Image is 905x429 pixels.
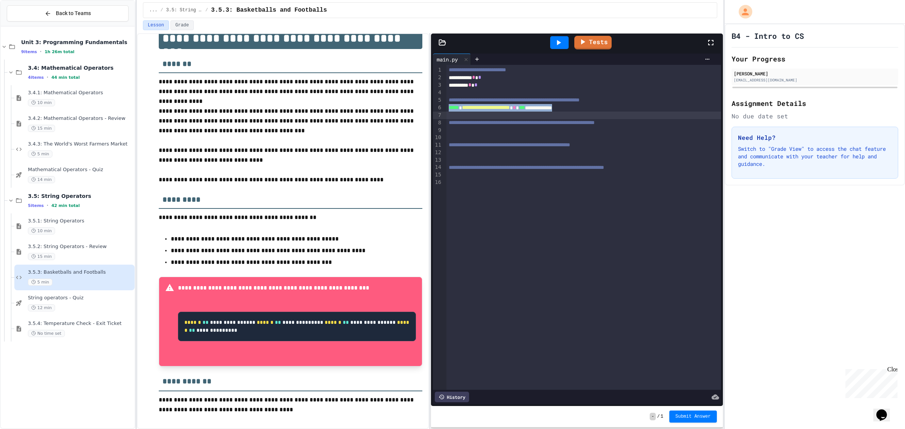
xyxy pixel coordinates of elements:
span: 3.5: String Operators [166,7,202,13]
h1: B4 - Intro to CS [732,31,804,41]
span: 9 items [21,49,37,54]
span: 12 min [28,304,55,311]
span: • [40,49,41,55]
span: 15 min [28,253,55,260]
button: Grade [170,20,194,30]
div: 10 [433,134,442,141]
span: • [47,74,48,80]
span: • [47,202,48,208]
span: / [206,7,208,13]
span: String operators - Quiz [28,295,133,301]
span: 5 min [28,279,52,286]
span: 1h 26m total [44,49,74,54]
span: 5 items [28,203,44,208]
span: 3.5.3: Basketballs and Footballs [211,6,327,15]
div: 3 [433,81,442,89]
div: 8 [433,119,442,127]
button: Submit Answer [669,411,717,423]
span: 1 [661,414,663,420]
span: 10 min [28,99,55,106]
span: Submit Answer [675,414,711,420]
span: 3.5.3: Basketballs and Footballs [28,269,133,276]
span: 3.4.2: Mathematical Operators - Review [28,115,133,122]
div: 2 [433,74,442,81]
div: 15 [433,171,442,179]
span: 3.5.2: String Operators - Review [28,244,133,250]
span: 3.5.1: String Operators [28,218,133,224]
div: No due date set [732,112,898,121]
div: main.py [433,55,462,63]
div: 1 [433,66,442,74]
h2: Assignment Details [732,98,898,109]
span: / [160,7,163,13]
div: 13 [433,156,442,164]
div: 5 [433,97,442,104]
iframe: chat widget [842,366,897,398]
div: 9 [433,127,442,134]
span: 3.4.1: Mathematical Operators [28,90,133,96]
span: 3.5: String Operators [28,193,133,199]
span: Back to Teams [56,9,91,17]
span: 3.4.3: The World's Worst Farmers Market [28,141,133,147]
span: Mathematical Operators - Quiz [28,167,133,173]
div: 6 [433,104,442,112]
span: - [650,413,655,420]
a: Tests [574,36,612,49]
span: 14 min [28,176,55,183]
span: 5 min [28,150,52,158]
button: Lesson [143,20,169,30]
div: 14 [433,164,442,171]
div: 12 [433,149,442,156]
div: [PERSON_NAME] [734,70,896,77]
button: Back to Teams [7,5,129,21]
div: Chat with us now!Close [3,3,52,48]
h2: Your Progress [732,54,898,64]
span: 10 min [28,227,55,234]
div: 11 [433,141,442,149]
span: 3.5.4: Temperature Check - Exit Ticket [28,320,133,327]
p: Switch to "Grade View" to access the chat feature and communicate with your teacher for help and ... [738,145,892,168]
span: No time set [28,330,65,337]
div: My Account [731,3,754,20]
span: / [657,414,660,420]
span: 3.4: Mathematical Operators [28,64,133,71]
div: main.py [433,54,471,65]
div: 7 [433,112,442,119]
div: 4 [433,89,442,97]
span: Unit 3: Programming Fundamentals [21,39,133,46]
h3: Need Help? [738,133,892,142]
span: 15 min [28,125,55,132]
span: 42 min total [51,203,80,208]
div: History [435,392,469,402]
div: 16 [433,179,442,186]
iframe: chat widget [873,399,897,421]
span: ... [149,7,158,13]
span: 44 min total [51,75,80,80]
div: [EMAIL_ADDRESS][DOMAIN_NAME] [734,77,896,83]
span: 4 items [28,75,44,80]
